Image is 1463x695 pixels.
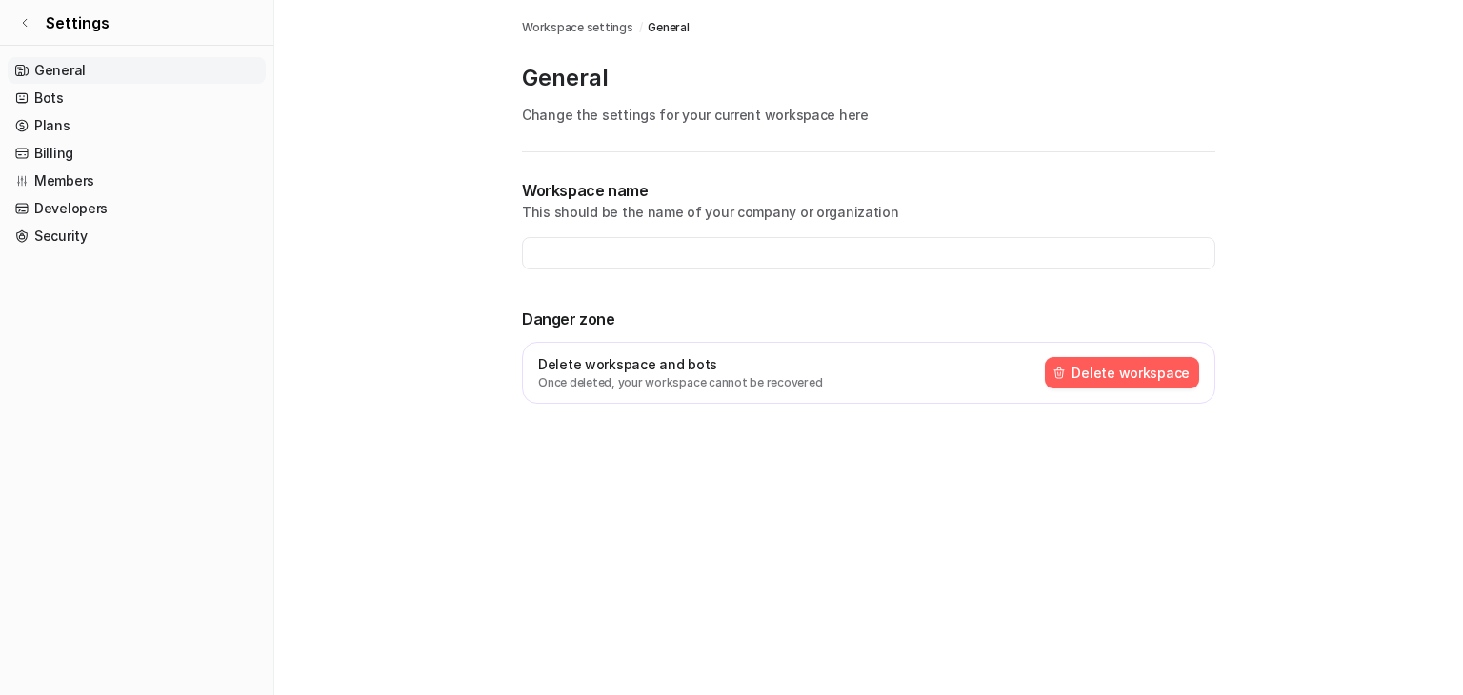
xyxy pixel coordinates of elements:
[538,374,822,391] p: Once deleted, your workspace cannot be recovered
[8,112,266,139] a: Plans
[8,195,266,222] a: Developers
[8,140,266,167] a: Billing
[522,308,1215,330] p: Danger zone
[8,57,266,84] a: General
[8,223,266,249] a: Security
[522,105,1215,125] p: Change the settings for your current workspace here
[1045,357,1199,388] button: Delete workspace
[8,85,266,111] a: Bots
[639,19,643,36] span: /
[538,354,822,374] p: Delete workspace and bots
[522,19,633,36] a: Workspace settings
[46,11,110,34] span: Settings
[522,202,1215,222] p: This should be the name of your company or organization
[522,179,1215,202] p: Workspace name
[522,63,1215,93] p: General
[648,19,689,36] a: General
[8,168,266,194] a: Members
